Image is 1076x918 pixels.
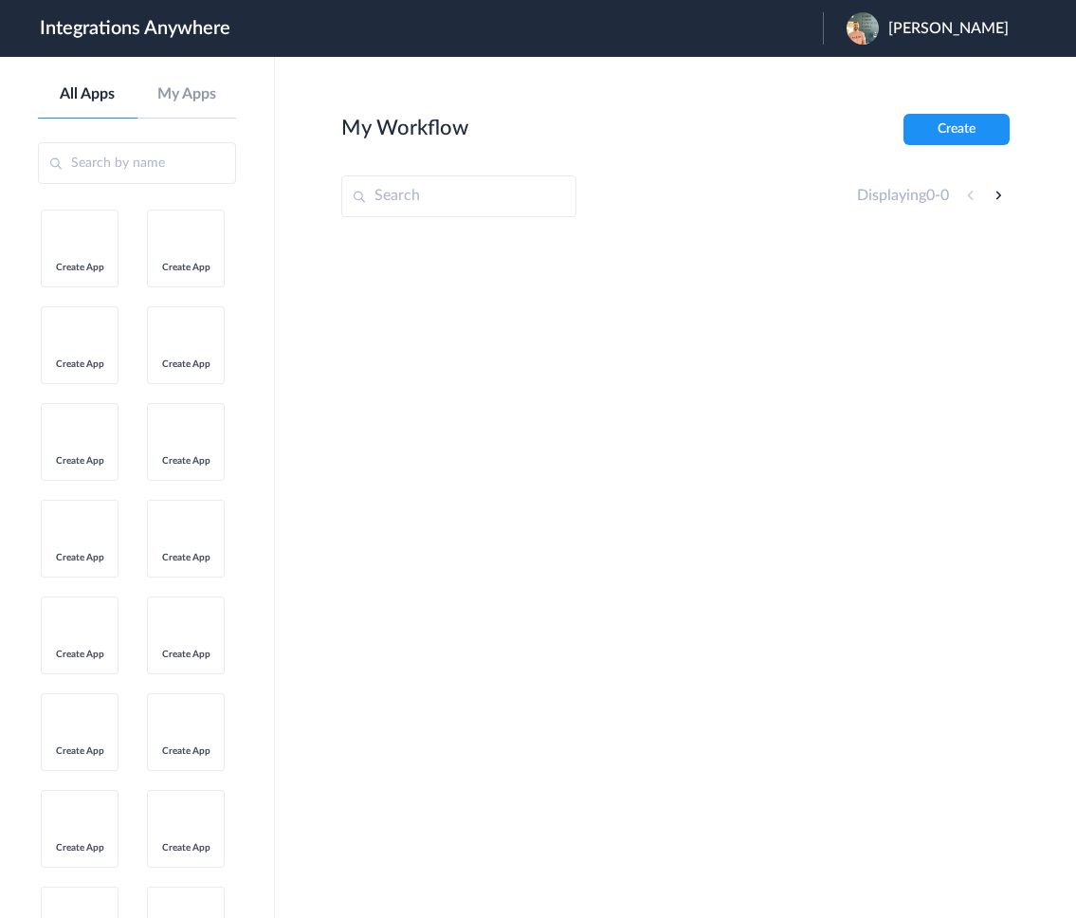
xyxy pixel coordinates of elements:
img: 09c919d6-dcc3-4dad-8778-c60b7101683f.jpeg [847,12,879,45]
span: Create App [156,649,215,660]
input: Search by name [38,142,236,184]
a: All Apps [38,85,137,103]
a: My Apps [137,85,237,103]
span: Create App [50,649,109,660]
span: Create App [50,745,109,757]
span: Create App [156,455,215,467]
span: Create App [50,842,109,854]
span: Create App [50,262,109,273]
h1: Integrations Anywhere [40,17,230,40]
span: Create App [156,262,215,273]
span: [PERSON_NAME] [888,20,1009,38]
button: Create [903,114,1010,145]
span: Create App [156,745,215,757]
span: Create App [156,358,215,370]
span: Create App [156,552,215,563]
span: Create App [50,358,109,370]
span: Create App [50,552,109,563]
h4: Displaying - [857,187,949,205]
span: 0 [926,188,935,203]
span: 0 [940,188,949,203]
h2: My Workflow [341,116,468,140]
span: Create App [50,455,109,467]
span: Create App [156,842,215,854]
input: Search [341,175,576,217]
